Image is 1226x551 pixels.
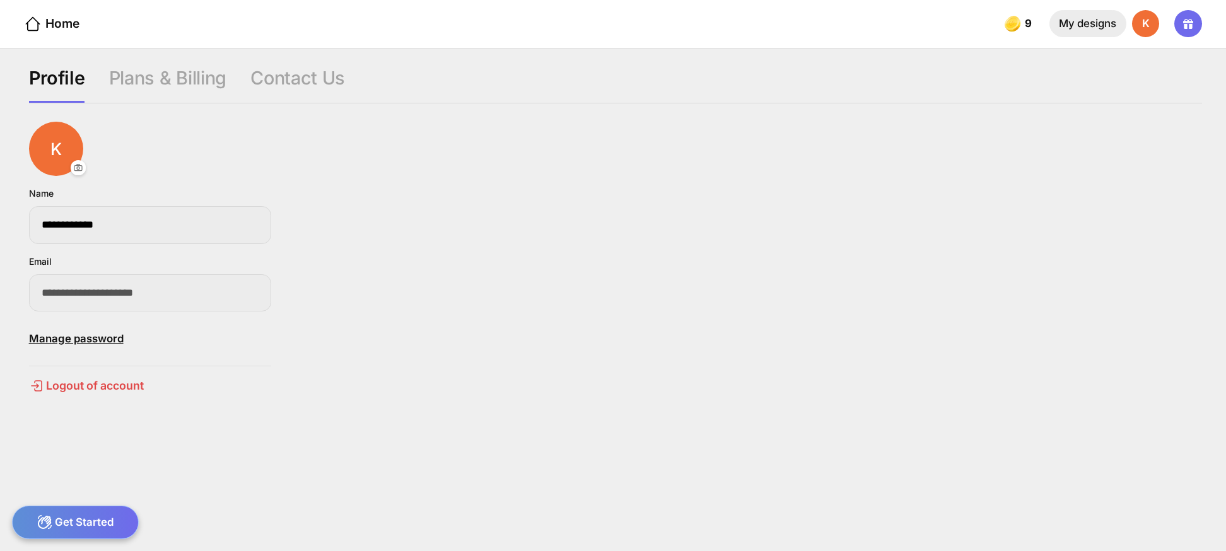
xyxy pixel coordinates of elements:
span: 9 [1025,18,1034,30]
div: Get Started [12,506,139,539]
div: Home [24,15,79,33]
div: Contact Us [250,67,345,103]
div: Plans & Billing [109,67,226,103]
div: My designs [1049,10,1126,37]
div: K [29,122,83,176]
div: K [1132,10,1159,37]
div: Manage password [29,323,271,354]
div: Name [29,188,54,199]
div: Profile [29,67,85,103]
div: Email [29,256,52,267]
div: Logout of account [29,378,271,393]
